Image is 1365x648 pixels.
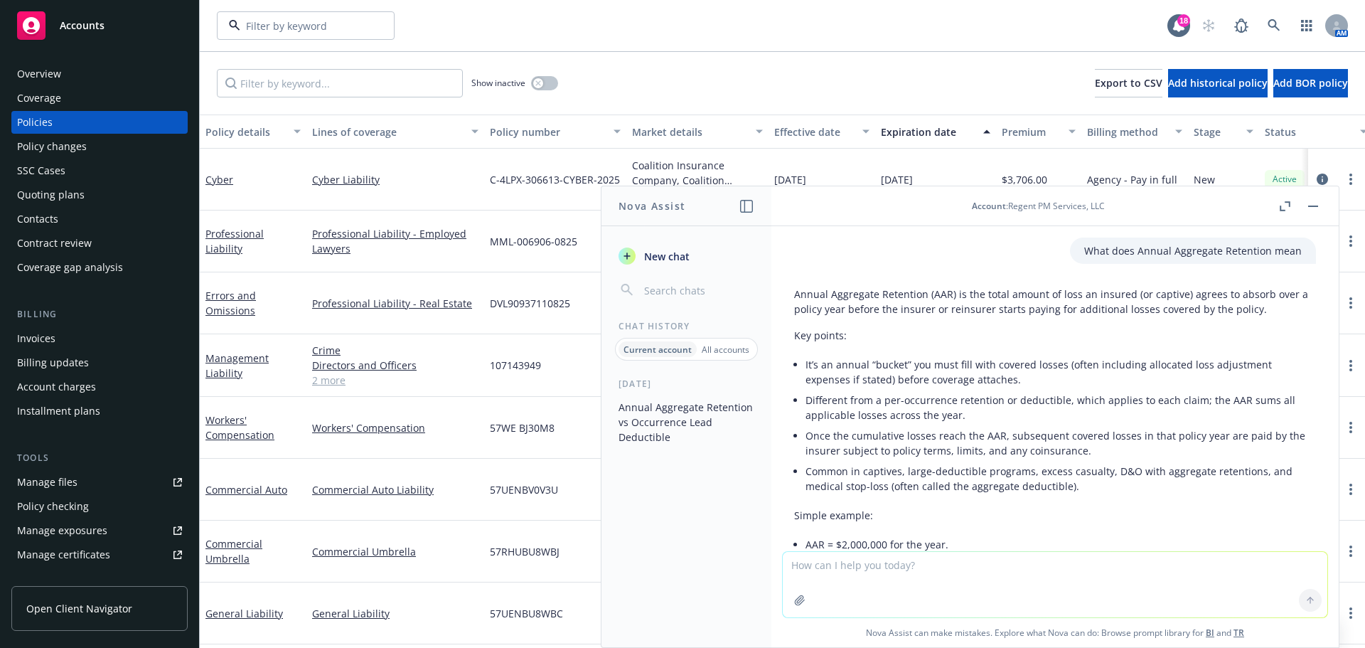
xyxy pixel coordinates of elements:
[1342,605,1359,622] a: more
[1342,481,1359,498] a: more
[312,420,478,435] a: Workers' Compensation
[805,354,1316,390] li: It’s an annual “bucket” you must fill with covered losses (often including allocated loss adjustm...
[17,135,87,158] div: Policy changes
[11,232,188,255] a: Contract review
[205,607,283,620] a: General Liability
[11,543,188,566] a: Manage certificates
[17,256,123,279] div: Coverage gap analysis
[972,200,1105,212] div: : Regent PM Services, LLC
[11,307,188,322] div: Billing
[1188,115,1259,149] button: Stage
[490,420,555,435] span: 57WE BJ30M8
[205,537,262,565] a: Commercial Umbrella
[205,483,287,496] a: Commercial Auto
[601,320,771,332] div: Chat History
[11,451,188,465] div: Tools
[11,495,188,518] a: Policy checking
[774,172,806,187] span: [DATE]
[11,184,188,206] a: Quoting plans
[11,351,188,374] a: Billing updates
[312,544,478,559] a: Commercial Umbrella
[205,289,256,317] a: Errors and Omissions
[1342,171,1359,188] a: more
[11,159,188,182] a: SSC Cases
[11,256,188,279] a: Coverage gap analysis
[490,544,560,559] span: 57RHUBU8WBJ
[484,115,626,149] button: Policy number
[1194,11,1223,40] a: Start snowing
[1270,173,1299,186] span: Active
[769,115,875,149] button: Effective date
[17,376,96,398] div: Account charges
[17,327,55,350] div: Invoices
[60,20,105,31] span: Accounts
[1273,76,1348,90] span: Add BOR policy
[17,519,107,542] div: Manage exposures
[972,200,1006,212] span: Account
[774,124,854,139] div: Effective date
[312,358,478,373] a: Directors and Officers
[17,159,65,182] div: SSC Cases
[1081,115,1188,149] button: Billing method
[11,519,188,542] a: Manage exposures
[11,135,188,158] a: Policy changes
[17,184,85,206] div: Quoting plans
[641,280,754,300] input: Search chats
[306,115,484,149] button: Lines of coverage
[1342,233,1359,250] a: more
[17,111,53,134] div: Policies
[490,296,570,311] span: DVL90937110825
[205,173,233,186] a: Cyber
[1168,76,1268,90] span: Add historical policy
[805,534,1316,555] li: AAR = $2,000,000 for the year.
[1177,14,1190,27] div: 18
[1206,627,1214,639] a: BI
[875,115,996,149] button: Expiration date
[1087,172,1177,187] span: Agency - Pay in full
[312,172,478,187] a: Cyber Liability
[626,115,769,149] button: Market details
[1342,543,1359,560] a: more
[312,124,463,139] div: Lines of coverage
[200,115,306,149] button: Policy details
[1292,11,1321,40] a: Switch app
[1194,124,1238,139] div: Stage
[881,172,913,187] span: [DATE]
[702,344,749,356] p: All accounts
[1260,11,1288,40] a: Search
[11,87,188,110] a: Coverage
[805,425,1316,461] li: Once the cumulative losses reach the AAR, subsequent covered losses in that policy year are paid ...
[490,358,541,373] span: 107143949
[240,18,365,33] input: Filter by keyword
[490,606,563,621] span: 57UENBU8WBC
[11,111,188,134] a: Policies
[1095,69,1162,97] button: Export to CSV
[613,243,760,269] button: New chat
[1342,294,1359,312] a: more
[312,343,478,358] a: Crime
[312,606,478,621] a: General Liability
[794,508,1316,523] p: Simple example:
[26,601,132,616] span: Open Client Navigator
[312,373,478,388] a: 2 more
[1342,419,1359,436] a: more
[1084,243,1302,258] p: What does Annual Aggregate Retention mean
[11,327,188,350] a: Invoices
[11,471,188,494] a: Manage files
[11,400,188,423] a: Installment plans
[996,115,1081,149] button: Premium
[794,328,1316,343] p: Key points:
[777,618,1333,647] span: Nova Assist can make mistakes. Explore what Nova can do: Browse prompt library for and
[17,63,61,85] div: Overview
[17,568,89,590] div: Manage claims
[1002,172,1047,187] span: $3,706.00
[17,87,61,110] div: Coverage
[312,296,478,311] a: Professional Liability - Real Estate
[641,249,690,264] span: New chat
[11,6,188,46] a: Accounts
[1273,69,1348,97] button: Add BOR policy
[17,543,110,566] div: Manage certificates
[205,227,264,255] a: Professional Liability
[490,482,558,497] span: 57UENBV0V3U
